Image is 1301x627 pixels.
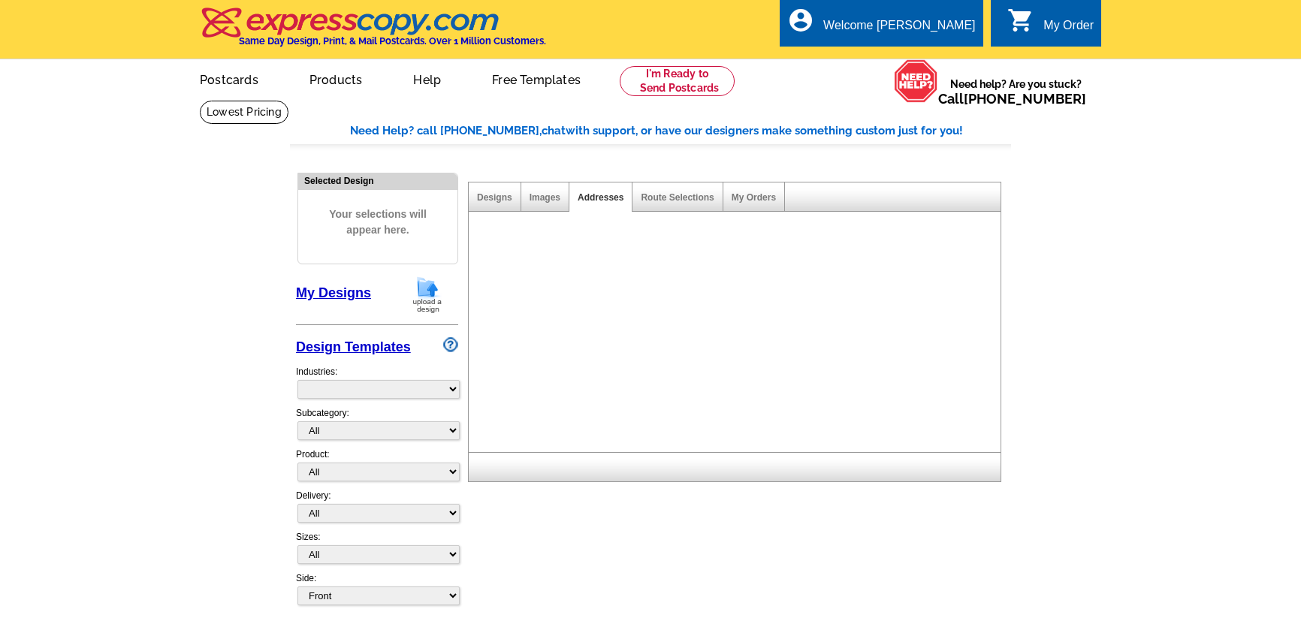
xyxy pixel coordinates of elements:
[296,448,458,489] div: Product:
[1007,17,1094,35] a: shopping_cart My Order
[443,337,458,352] img: design-wizard-help-icon.png
[468,61,605,96] a: Free Templates
[938,77,1094,107] span: Need help? Are you stuck?
[542,124,566,137] span: chat
[389,61,465,96] a: Help
[296,530,458,571] div: Sizes:
[296,285,371,300] a: My Designs
[938,91,1086,107] span: Call
[894,59,938,103] img: help
[823,19,975,40] div: Welcome [PERSON_NAME]
[298,173,457,188] div: Selected Design
[200,18,546,47] a: Same Day Design, Print, & Mail Postcards. Over 1 Million Customers.
[309,191,446,253] span: Your selections will appear here.
[176,61,282,96] a: Postcards
[787,7,814,34] i: account_circle
[296,406,458,448] div: Subcategory:
[477,192,512,203] a: Designs
[239,35,546,47] h4: Same Day Design, Print, & Mail Postcards. Over 1 Million Customers.
[296,339,411,354] a: Design Templates
[296,357,458,406] div: Industries:
[732,192,776,203] a: My Orders
[350,122,1011,140] div: Need Help? call [PHONE_NUMBER], with support, or have our designers make something custom just fo...
[285,61,387,96] a: Products
[296,571,458,607] div: Side:
[964,91,1086,107] a: [PHONE_NUMBER]
[530,192,560,203] a: Images
[296,489,458,530] div: Delivery:
[1007,7,1034,34] i: shopping_cart
[1043,19,1094,40] div: My Order
[578,192,623,203] a: Addresses
[641,192,714,203] a: Route Selections
[408,276,447,314] img: upload-design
